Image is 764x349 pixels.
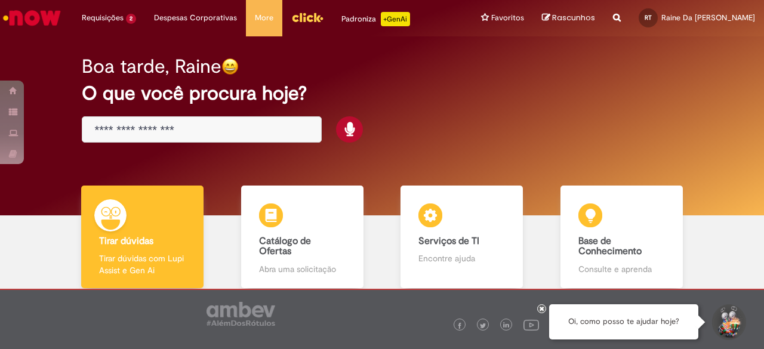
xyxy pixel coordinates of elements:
[418,252,505,264] p: Encontre ajuda
[154,12,237,24] span: Despesas Corporativas
[255,12,273,24] span: More
[259,235,311,258] b: Catálogo de Ofertas
[542,13,595,24] a: Rascunhos
[578,235,642,258] b: Base de Conhecimento
[503,322,509,329] img: logo_footer_linkedin.png
[552,12,595,23] span: Rascunhos
[82,12,124,24] span: Requisições
[382,186,542,289] a: Serviços de TI Encontre ajuda
[82,56,221,77] h2: Boa tarde, Raine
[418,235,479,247] b: Serviços de TI
[578,263,665,275] p: Consulte e aprenda
[99,235,153,247] b: Tirar dúvidas
[291,8,324,26] img: click_logo_yellow_360x200.png
[221,58,239,75] img: happy-face.png
[480,323,486,329] img: logo_footer_twitter.png
[259,263,346,275] p: Abra uma solicitação
[523,317,539,332] img: logo_footer_youtube.png
[82,83,682,104] h2: O que você procura hoje?
[99,252,186,276] p: Tirar dúvidas com Lupi Assist e Gen Ai
[645,14,652,21] span: RT
[63,186,223,289] a: Tirar dúvidas Tirar dúvidas com Lupi Assist e Gen Ai
[542,186,702,289] a: Base de Conhecimento Consulte e aprenda
[126,14,136,24] span: 2
[381,12,410,26] p: +GenAi
[491,12,524,24] span: Favoritos
[1,6,63,30] img: ServiceNow
[710,304,746,340] button: Iniciar Conversa de Suporte
[223,186,383,289] a: Catálogo de Ofertas Abra uma solicitação
[661,13,755,23] span: Raine Da [PERSON_NAME]
[341,12,410,26] div: Padroniza
[549,304,698,339] div: Oi, como posso te ajudar hoje?
[457,323,463,329] img: logo_footer_facebook.png
[207,302,275,326] img: logo_footer_ambev_rotulo_gray.png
